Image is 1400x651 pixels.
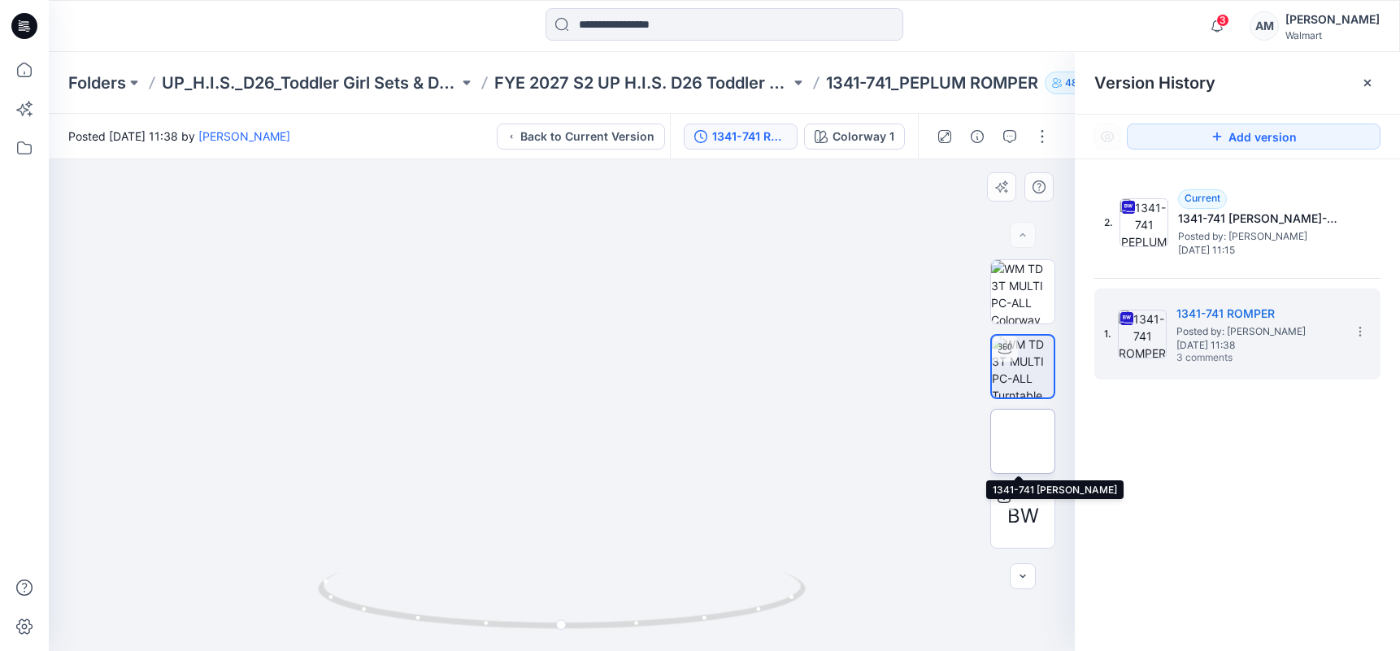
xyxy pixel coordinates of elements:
[1216,14,1229,27] span: 3
[68,72,126,94] a: Folders
[1094,124,1120,150] button: Show Hidden Versions
[1176,323,1339,340] span: Posted by: Emilia Coto
[1285,10,1380,29] div: [PERSON_NAME]
[1285,29,1380,41] div: Walmart
[992,336,1054,397] img: WM TD 3T MULTI PC-ALL Turntable with Avatar
[1250,11,1279,41] div: AM
[1178,228,1341,245] span: Posted by: Gia Falati
[1007,501,1039,531] span: BW
[684,124,798,150] button: 1341-741 ROMPER
[804,124,905,150] button: Colorway 1
[1185,192,1220,204] span: Current
[1094,73,1215,93] span: Version History
[712,128,787,145] div: 1341-741 ROMPER
[198,129,290,143] a: [PERSON_NAME]
[1104,215,1113,230] span: 2.
[826,72,1038,94] p: 1341-741_PEPLUM ROMPER
[1120,198,1168,247] img: 1341-741 PEPLUM ROMPER-updt-7.21
[1178,209,1341,228] h5: 1341-741 PEPLUM ROMPER-updt-7.21
[68,128,290,145] span: Posted [DATE] 11:38 by
[964,124,990,150] button: Details
[833,128,894,145] div: Colorway 1
[1361,76,1374,89] button: Close
[1045,72,1098,94] button: 48
[162,72,459,94] a: UP_H.I.S._D26_Toddler Girl Sets & Dresses
[1176,304,1339,323] h5: 1341-741 ROMPER
[1104,327,1111,341] span: 1.
[1127,124,1380,150] button: Add version
[497,124,665,150] button: Back to Current Version
[1118,310,1167,358] img: 1341-741 ROMPER
[1065,74,1078,92] p: 48
[494,72,791,94] a: FYE 2027 S2 UP H.I.S. D26 Toddler Girl
[991,260,1054,323] img: WM TD 3T MULTI PC-ALL Colorway wo Avatar
[1178,245,1341,256] span: [DATE] 11:15
[1176,352,1290,365] span: 3 comments
[1176,340,1339,351] span: [DATE] 11:38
